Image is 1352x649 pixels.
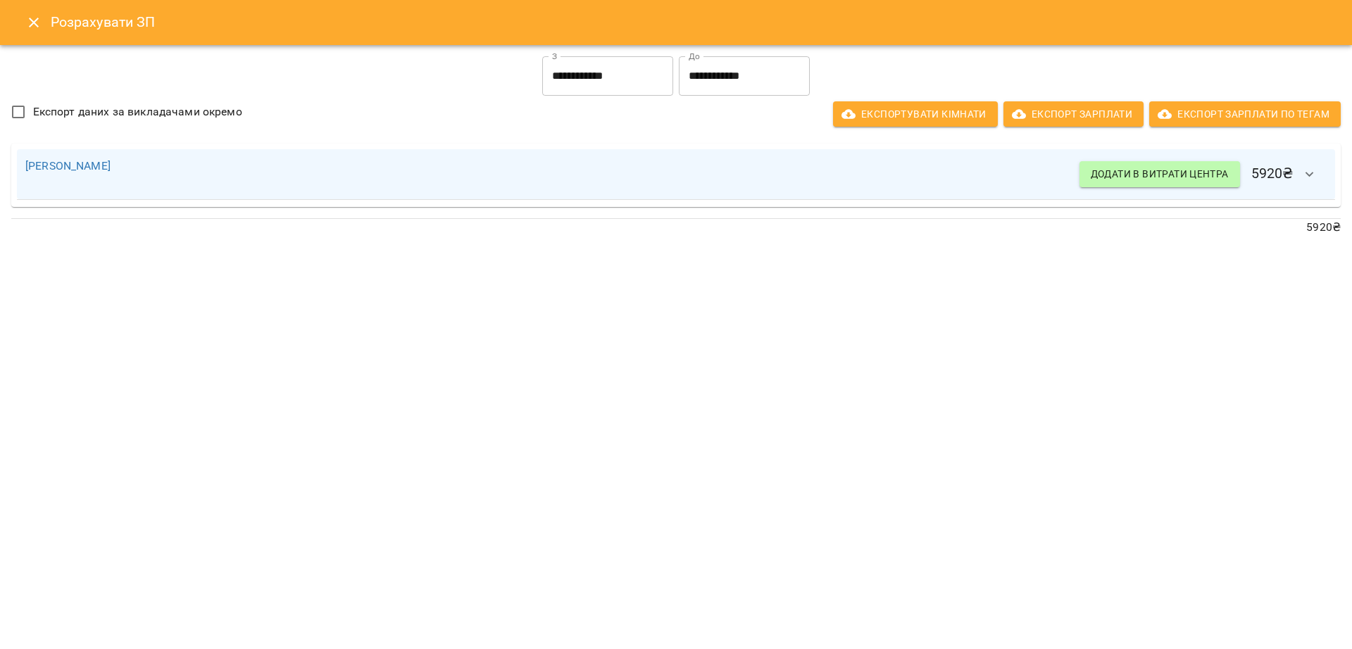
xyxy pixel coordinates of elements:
[1003,101,1144,127] button: Експорт Зарплати
[1079,161,1240,187] button: Додати в витрати центра
[33,103,242,120] span: Експорт даних за викладачами окремо
[1091,165,1229,182] span: Додати в витрати центра
[833,101,998,127] button: Експортувати кімнати
[1149,101,1341,127] button: Експорт Зарплати по тегам
[1160,106,1329,122] span: Експорт Зарплати по тегам
[17,6,51,39] button: Close
[844,106,987,122] span: Експортувати кімнати
[1015,106,1132,122] span: Експорт Зарплати
[51,11,1335,33] h6: Розрахувати ЗП
[11,219,1341,236] p: 5920 ₴
[1079,158,1327,191] h6: 5920 ₴
[25,159,111,172] a: [PERSON_NAME]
